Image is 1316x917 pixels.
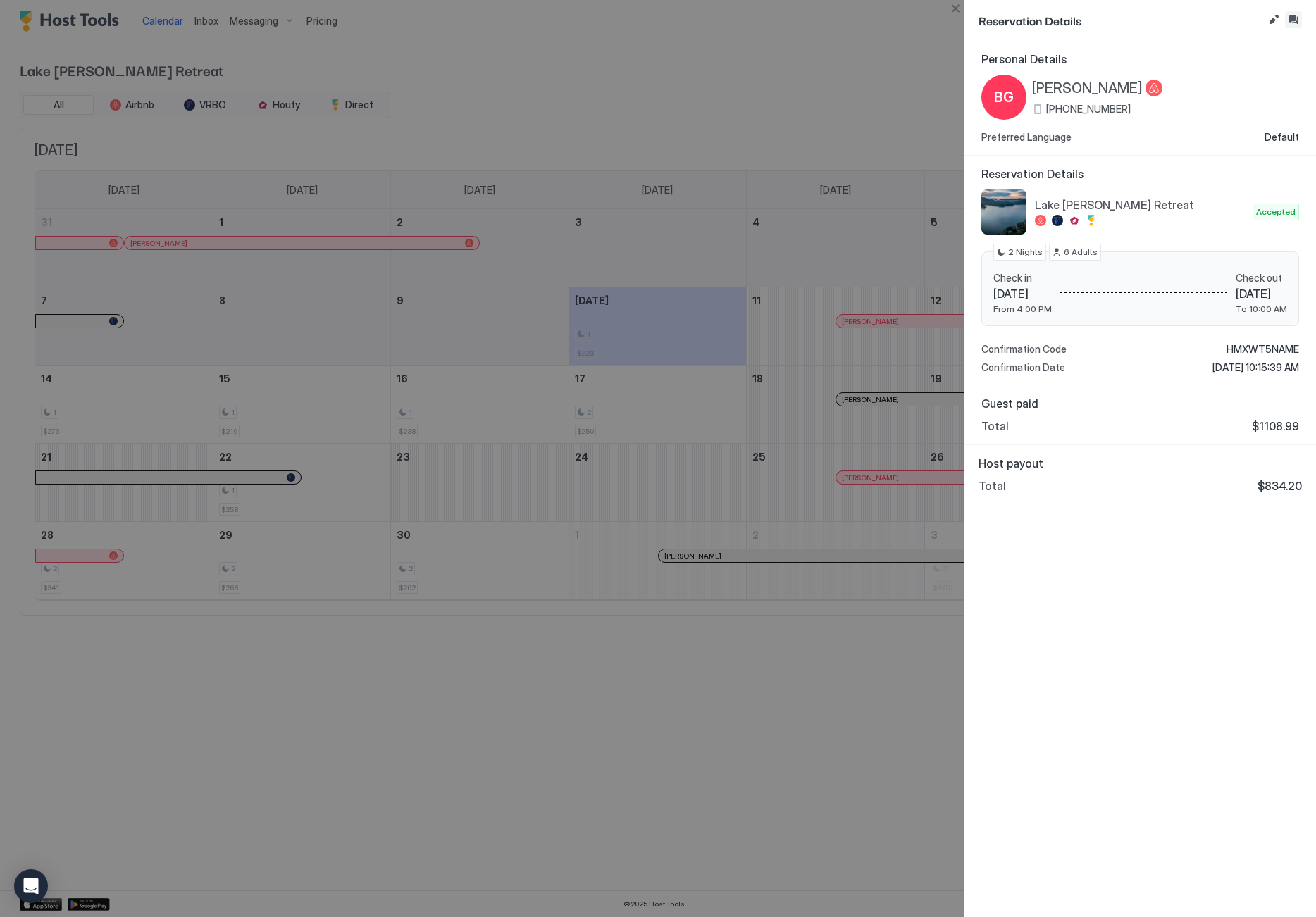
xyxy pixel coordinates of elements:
span: Guest paid [981,397,1299,411]
span: [DATE] [1236,287,1287,301]
span: HMXWT5NAME [1227,343,1299,356]
span: Personal Details [981,52,1299,66]
span: To 10:00 AM [1236,304,1287,314]
span: BG [994,87,1014,108]
span: [DATE] 10:15:39 AM [1212,361,1299,374]
span: Total [979,479,1006,493]
span: Default [1265,131,1299,144]
span: [PERSON_NAME] [1032,80,1143,97]
span: Accepted [1256,206,1296,218]
button: Edit reservation [1265,11,1282,28]
span: 2 Nights [1008,246,1043,258]
div: listing image [981,189,1026,235]
span: Reservation Details [981,167,1299,181]
span: Check out [1236,272,1287,285]
div: Open Intercom Messenger [14,869,48,903]
span: Reservation Details [979,11,1262,29]
span: $1108.99 [1252,419,1299,433]
span: 6 Adults [1064,246,1098,258]
button: Inbox [1285,11,1302,28]
span: From 4:00 PM [993,304,1052,314]
span: Check in [993,272,1052,285]
span: Lake [PERSON_NAME] Retreat [1035,198,1247,212]
span: $834.20 [1258,479,1302,493]
span: Host payout [979,456,1302,470]
span: Confirmation Code [981,343,1067,356]
span: [PHONE_NUMBER] [1046,103,1131,116]
span: Confirmation Date [981,361,1065,374]
span: Total [981,419,1009,433]
span: Preferred Language [981,131,1072,144]
span: [DATE] [993,287,1052,301]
